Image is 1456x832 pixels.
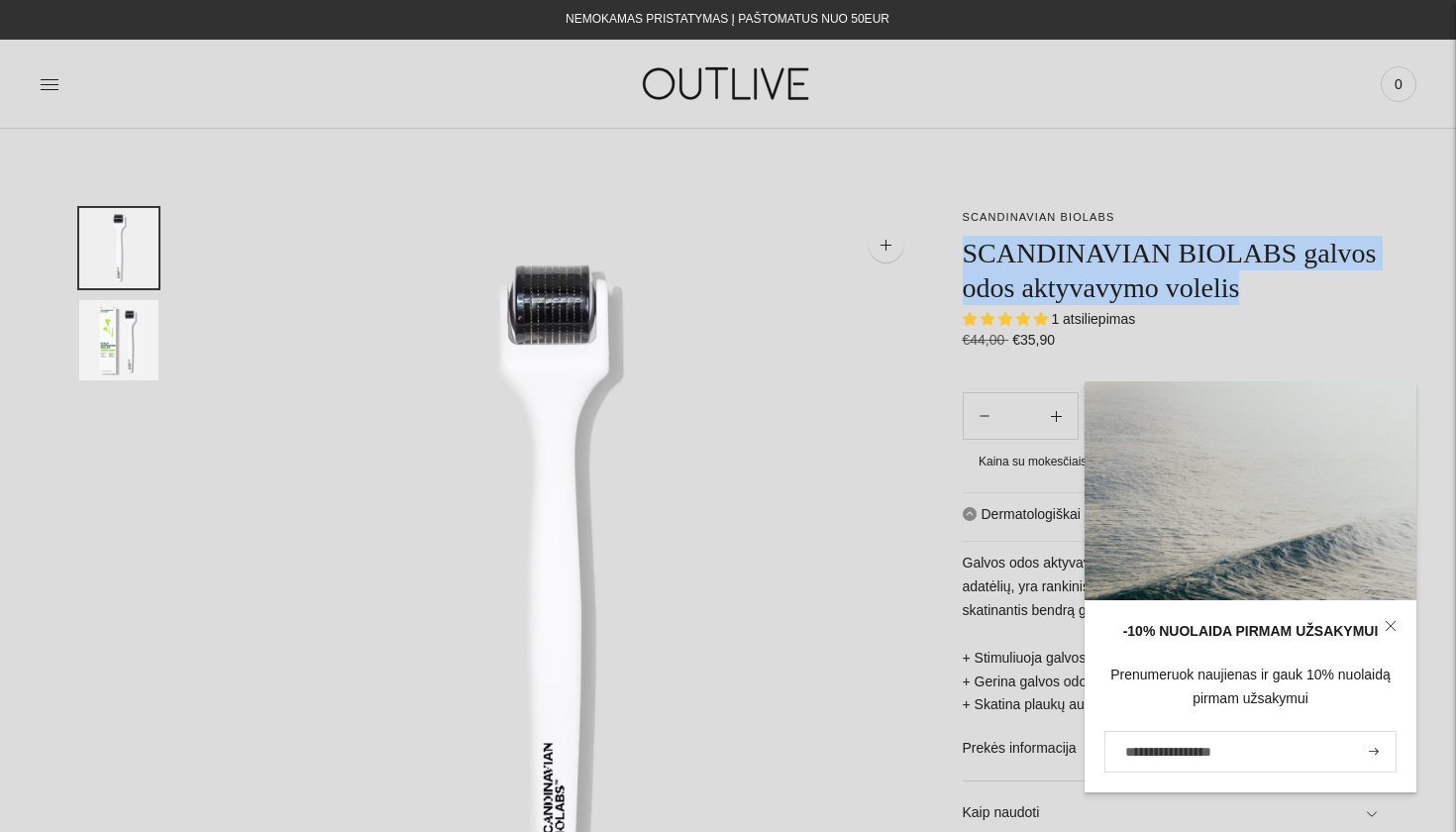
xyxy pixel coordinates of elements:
[1381,62,1416,106] a: 0
[1385,70,1412,98] span: 0
[1104,664,1397,711] div: Prenumeruok naujienas ir gauk 10% nuolaidą pirmam užsakymui
[566,8,889,32] div: NEMOKAMAS PRISTATYMAS Į PAŠTOMATUS NUO 50EUR
[1005,402,1035,431] input: Product quantity
[964,392,1005,440] button: Add product quantity
[963,452,1378,472] div: Kaina su mokesčiais. apskaičiuojama apmokėjimo metu.
[1104,620,1397,644] div: -10% NUOLAIDA PIRMAM UŽSAKYMUI
[604,50,852,118] img: OUTLIVE
[79,208,158,288] button: Translation missing: en.general.accessibility.image_thumbail
[1035,392,1078,440] button: Subtract product quantity
[963,332,1009,348] s: €44,00
[1051,311,1135,327] span: 1 atsiliepimas
[1012,332,1055,348] span: €35,90
[963,236,1378,305] h1: SCANDINAVIAN BIOLABS galvos odos aktyvavymo volelis
[963,311,1052,327] span: 5.00 stars
[79,300,158,380] button: Translation missing: en.general.accessibility.image_thumbail
[963,717,1378,780] a: Prekės informacija
[963,211,1115,223] a: SCANDINAVIAN BIOLABS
